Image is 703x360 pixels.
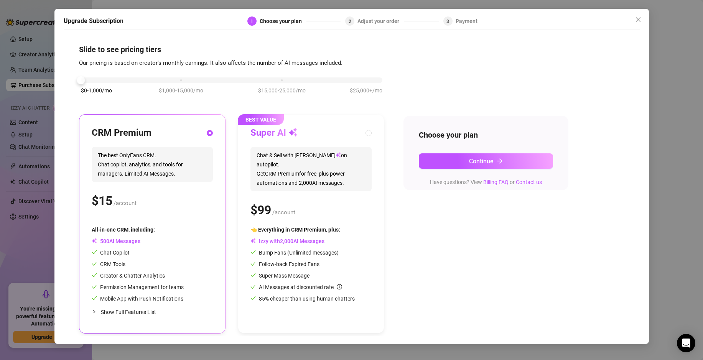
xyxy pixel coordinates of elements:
a: Billing FAQ [483,179,509,185]
span: CRM Tools [92,261,125,267]
span: Izzy with AI Messages [250,238,324,244]
button: Continuearrow-right [419,153,553,169]
span: BEST VALUE [238,114,284,125]
span: check [250,250,256,255]
span: Have questions? View or [430,179,542,185]
span: close [635,16,641,23]
span: 2 [349,19,351,24]
span: Close [632,16,644,23]
span: arrow-right [497,158,503,164]
span: Chat Copilot [92,250,130,256]
span: collapsed [92,309,96,314]
div: Open Intercom Messenger [677,334,695,352]
span: check [92,250,97,255]
span: check [250,261,256,266]
span: /account [272,209,295,216]
div: Adjust your order [357,16,404,26]
h3: Super AI [250,127,298,139]
span: 👈 Everything in CRM Premium, plus: [250,227,340,233]
span: check [250,273,256,278]
h3: CRM Premium [92,127,151,139]
span: 1 [250,19,253,24]
span: AI Messages at discounted rate [259,284,342,290]
span: $0-1,000/mo [81,86,112,95]
span: check [92,296,97,301]
span: $25,000+/mo [350,86,382,95]
h5: Upgrade Subscription [64,16,123,26]
span: check [250,296,256,301]
span: AI Messages [92,238,140,244]
span: $15,000-25,000/mo [258,86,306,95]
span: $ [250,203,271,217]
span: $1,000-15,000/mo [159,86,203,95]
span: Bump Fans (Unlimited messages) [250,250,339,256]
span: check [250,284,256,289]
span: Follow-back Expired Fans [250,261,319,267]
span: 85% cheaper than using human chatters [250,296,355,302]
span: All-in-one CRM, including: [92,227,155,233]
button: Close [632,13,644,26]
span: 3 [446,19,449,24]
span: check [92,261,97,266]
div: Show Full Features List [92,303,213,321]
span: check [92,273,97,278]
span: info-circle [337,284,342,289]
span: check [92,284,97,289]
span: Continue [469,158,494,165]
span: Chat & Sell with [PERSON_NAME] on autopilot. Get CRM Premium for free, plus power automations and... [250,147,372,191]
a: Contact us [516,179,542,185]
h4: Choose your plan [419,130,553,140]
span: Permission Management for teams [92,284,184,290]
div: Choose your plan [260,16,306,26]
span: The best OnlyFans CRM. Chat copilot, analytics, and tools for managers. Limited AI Messages. [92,147,213,182]
span: /account [114,200,137,207]
span: Show Full Features List [101,309,156,315]
h4: Slide to see pricing tiers [79,44,624,55]
span: Mobile App with Push Notifications [92,296,183,302]
span: $ [92,194,112,208]
span: Our pricing is based on creator's monthly earnings. It also affects the number of AI messages inc... [79,59,342,66]
span: Super Mass Message [250,273,310,279]
span: Creator & Chatter Analytics [92,273,165,279]
div: Payment [456,16,477,26]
